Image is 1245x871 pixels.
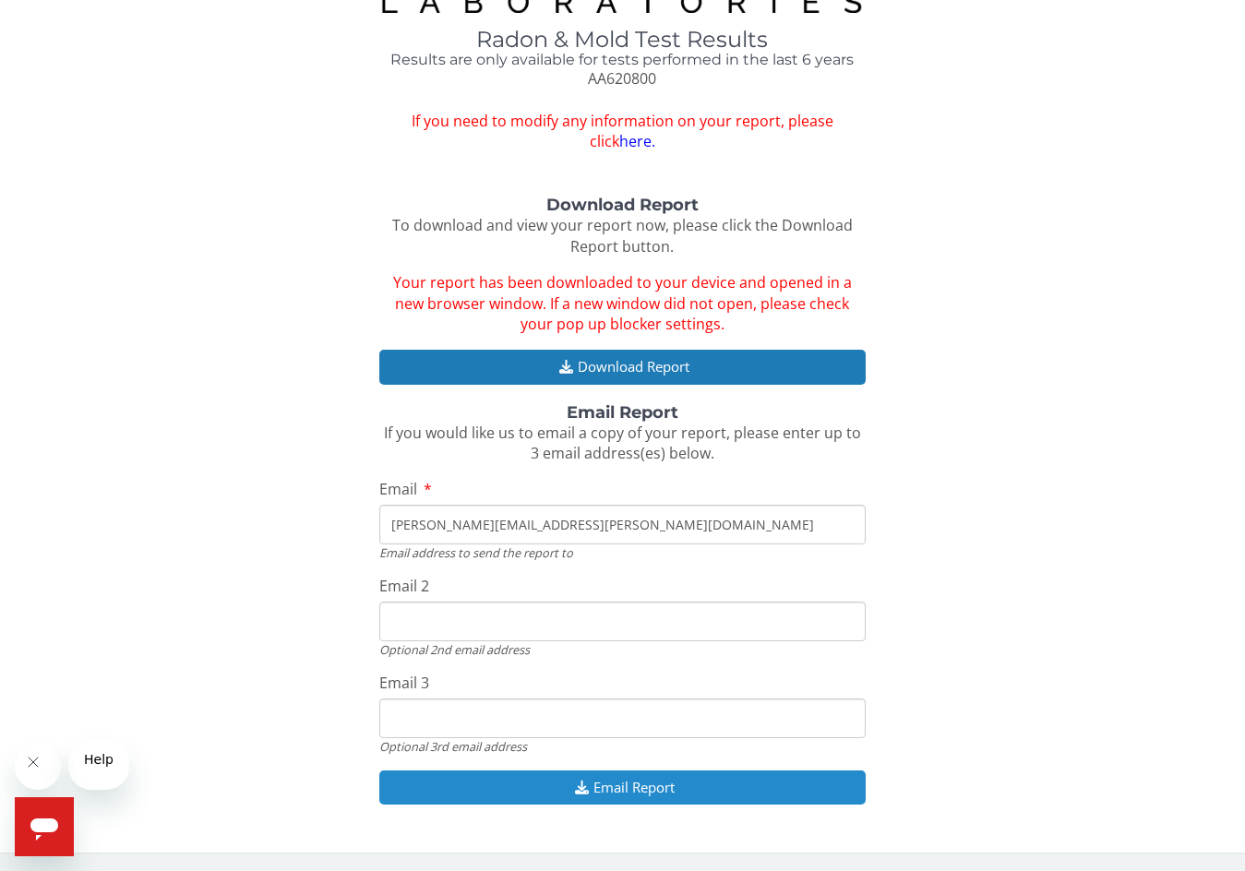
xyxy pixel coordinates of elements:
[379,52,867,68] h4: Results are only available for tests performed in the last 6 years
[379,28,867,52] h1: Radon & Mold Test Results
[379,738,867,755] div: Optional 3rd email address
[384,423,861,464] span: If you would like us to email a copy of your report, please enter up to 3 email address(es) below.
[588,68,656,89] span: AA620800
[379,576,429,596] span: Email 2
[379,350,867,384] button: Download Report
[379,111,867,153] span: If you need to modify any information on your report, please click
[15,797,74,856] iframe: Button to launch messaging window
[68,739,129,790] iframe: Message from company
[392,215,853,257] span: To download and view your report now, please click the Download Report button.
[379,673,429,693] span: Email 3
[379,641,867,658] div: Optional 2nd email address
[379,544,867,561] div: Email address to send the report to
[379,479,417,499] span: Email
[567,402,678,423] strong: Email Report
[15,744,61,790] iframe: Close message
[393,272,852,335] span: Your report has been downloaded to your device and opened in a new browser window. If a new windo...
[619,131,655,151] a: here.
[546,195,699,215] strong: Download Report
[379,770,867,805] button: Email Report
